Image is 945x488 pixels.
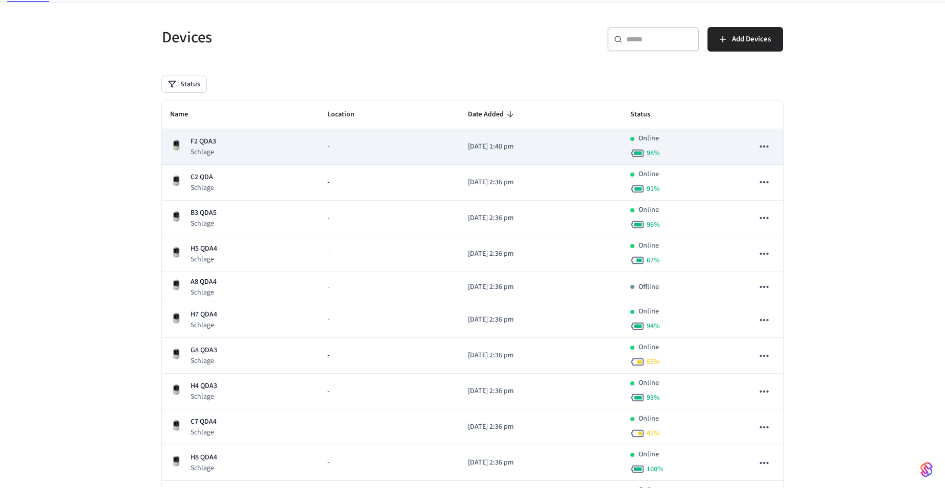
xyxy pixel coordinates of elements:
[647,255,660,265] span: 67 %
[647,321,660,331] span: 94 %
[639,240,659,251] p: Online
[647,357,660,367] span: 55 %
[191,417,217,427] p: C7 QDA4
[468,107,517,123] span: Date Added
[327,177,329,188] span: -
[191,356,217,366] p: Schlage
[639,306,659,317] p: Online
[468,386,614,397] p: [DATE] 2:36 pm
[170,312,182,324] img: Schlage Sense Smart Deadbolt with Camelot Trim, Front
[468,282,614,292] p: [DATE] 2:36 pm
[468,249,614,259] p: [DATE] 2:36 pm
[191,392,217,402] p: Schlage
[162,27,466,48] h5: Devices
[639,449,659,460] p: Online
[162,76,206,92] button: Status
[468,422,614,432] p: [DATE] 2:36 pm
[639,342,659,353] p: Online
[170,175,182,187] img: Schlage Sense Smart Deadbolt with Camelot Trim, Front
[170,107,201,123] span: Name
[639,205,659,215] p: Online
[468,141,614,152] p: [DATE] 1:40 pm
[191,309,217,320] p: H7 QDA4
[647,219,660,230] span: 96 %
[327,213,329,224] span: -
[170,210,182,223] img: Schlage Sense Smart Deadbolt with Camelot Trim, Front
[707,27,783,52] button: Add Devices
[191,287,217,298] p: Schlage
[191,345,217,356] p: G8 QDA3
[191,183,214,193] p: Schlage
[639,133,659,144] p: Online
[639,378,659,388] p: Online
[468,213,614,224] p: [DATE] 2:36 pm
[468,177,614,188] p: [DATE] 2:36 pm
[327,107,368,123] span: Location
[170,246,182,258] img: Schlage Sense Smart Deadbolt with Camelot Trim, Front
[639,282,659,292] p: Offline
[647,148,660,158] span: 98 %
[468,314,614,325] p: [DATE] 2:36 pm
[639,413,659,424] p: Online
[191,452,217,463] p: H8 QDA4
[639,169,659,180] p: Online
[647,393,660,403] span: 93 %
[732,33,771,46] span: Add Devices
[647,184,660,194] span: 91 %
[647,464,664,474] span: 100 %
[191,463,217,473] p: Schlage
[327,422,329,432] span: -
[327,457,329,468] span: -
[468,457,614,468] p: [DATE] 2:36 pm
[170,383,182,396] img: Schlage Sense Smart Deadbolt with Camelot Trim, Front
[327,282,329,292] span: -
[327,141,329,152] span: -
[191,427,217,437] p: Schlage
[170,455,182,467] img: Schlage Sense Smart Deadbolt with Camelot Trim, Front
[191,381,217,392] p: H4 QDA3
[630,107,664,123] span: Status
[920,461,933,478] img: SeamLogoGradient.69752ec5.svg
[170,419,182,431] img: Schlage Sense Smart Deadbolt with Camelot Trim, Front
[647,428,660,438] span: 42 %
[468,350,614,361] p: [DATE] 2:36 pm
[170,139,182,151] img: Schlage Sense Smart Deadbolt with Camelot Trim, Front
[191,147,216,157] p: Schlage
[327,249,329,259] span: -
[191,136,216,147] p: F2 QDA3
[191,320,217,330] p: Schlage
[327,386,329,397] span: -
[170,348,182,360] img: Schlage Sense Smart Deadbolt with Camelot Trim, Front
[327,314,329,325] span: -
[191,218,217,229] p: Schlage
[191,277,217,287] p: A8 QDA4
[170,279,182,291] img: Schlage Sense Smart Deadbolt with Camelot Trim, Front
[191,172,214,183] p: C2 QDA
[191,243,217,254] p: H5 QDA4
[327,350,329,361] span: -
[191,208,217,218] p: B3 QDA5
[191,254,217,264] p: Schlage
